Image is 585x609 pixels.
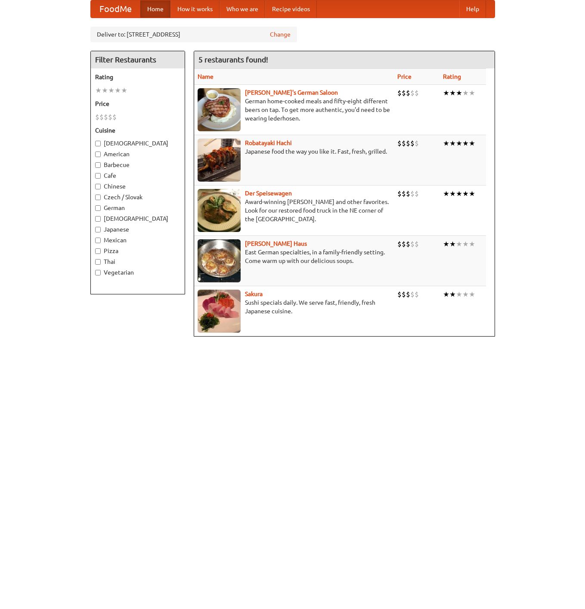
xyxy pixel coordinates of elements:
[443,139,449,148] li: ★
[397,88,402,98] li: $
[265,0,317,18] a: Recipe videos
[198,88,241,131] img: esthers.jpg
[95,238,101,243] input: Mexican
[198,73,214,80] a: Name
[102,86,108,95] li: ★
[402,139,406,148] li: $
[406,239,410,249] li: $
[245,240,307,247] b: [PERSON_NAME] Haus
[406,290,410,299] li: $
[95,139,180,148] label: [DEMOGRAPHIC_DATA]
[456,139,462,148] li: ★
[456,239,462,249] li: ★
[456,290,462,299] li: ★
[121,86,127,95] li: ★
[198,298,390,315] p: Sushi specials daily. We serve fast, friendly, fresh Japanese cuisine.
[91,51,185,68] h4: Filter Restaurants
[198,139,241,182] img: robatayaki.jpg
[95,161,180,169] label: Barbecue
[220,0,265,18] a: Who we are
[443,290,449,299] li: ★
[443,189,449,198] li: ★
[402,239,406,249] li: $
[95,268,180,277] label: Vegetarian
[95,112,99,122] li: $
[198,198,390,223] p: Award-winning [PERSON_NAME] and other favorites. Look for our restored food truck in the NE corne...
[95,193,180,201] label: Czech / Slovak
[456,88,462,98] li: ★
[415,139,419,148] li: $
[245,190,292,197] a: Der Speisewagen
[95,151,101,157] input: American
[410,189,415,198] li: $
[469,88,475,98] li: ★
[245,291,263,297] a: Sakura
[95,171,180,180] label: Cafe
[95,86,102,95] li: ★
[198,147,390,156] p: Japanese food the way you like it. Fast, fresh, grilled.
[406,88,410,98] li: $
[469,139,475,148] li: ★
[108,112,112,122] li: $
[456,189,462,198] li: ★
[99,112,104,122] li: $
[462,239,469,249] li: ★
[402,88,406,98] li: $
[462,139,469,148] li: ★
[415,239,419,249] li: $
[449,139,456,148] li: ★
[469,290,475,299] li: ★
[397,290,402,299] li: $
[443,88,449,98] li: ★
[415,290,419,299] li: $
[91,0,140,18] a: FoodMe
[459,0,486,18] a: Help
[95,236,180,244] label: Mexican
[443,239,449,249] li: ★
[410,88,415,98] li: $
[410,290,415,299] li: $
[95,182,180,191] label: Chinese
[198,97,390,123] p: German home-cooked meals and fifty-eight different beers on tap. To get more authentic, you'd nee...
[198,56,268,64] ng-pluralize: 5 restaurants found!
[95,270,101,275] input: Vegetarian
[198,189,241,232] img: speisewagen.jpg
[462,189,469,198] li: ★
[95,259,101,265] input: Thai
[415,189,419,198] li: $
[104,112,108,122] li: $
[95,195,101,200] input: Czech / Slovak
[95,227,101,232] input: Japanese
[245,89,338,96] a: [PERSON_NAME]'s German Saloon
[402,290,406,299] li: $
[95,162,101,168] input: Barbecue
[95,205,101,211] input: German
[410,139,415,148] li: $
[95,73,180,81] h5: Rating
[397,189,402,198] li: $
[406,139,410,148] li: $
[462,88,469,98] li: ★
[397,139,402,148] li: $
[198,239,241,282] img: kohlhaus.jpg
[112,112,117,122] li: $
[402,189,406,198] li: $
[449,88,456,98] li: ★
[462,290,469,299] li: ★
[115,86,121,95] li: ★
[245,139,292,146] a: Robatayaki Hachi
[397,73,412,80] a: Price
[95,150,180,158] label: American
[90,27,297,42] div: Deliver to: [STREET_ADDRESS]
[270,30,291,39] a: Change
[443,73,461,80] a: Rating
[469,189,475,198] li: ★
[95,214,180,223] label: [DEMOGRAPHIC_DATA]
[397,239,402,249] li: $
[410,239,415,249] li: $
[406,189,410,198] li: $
